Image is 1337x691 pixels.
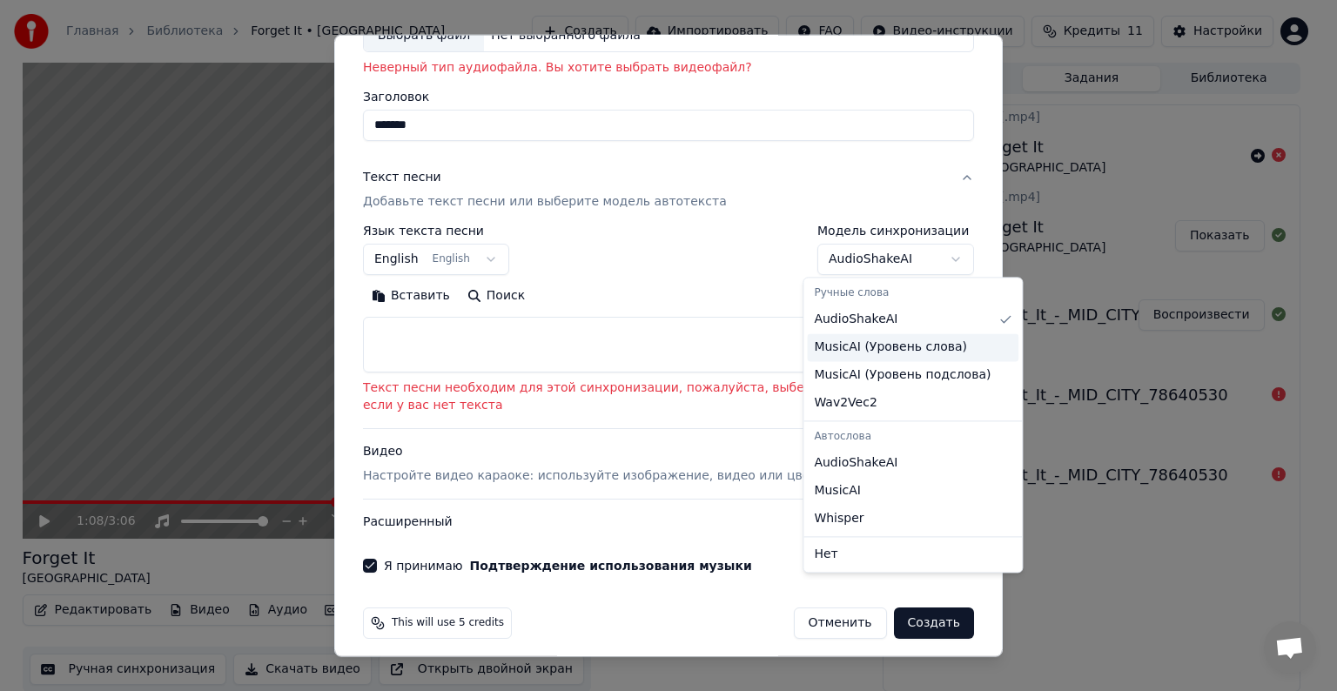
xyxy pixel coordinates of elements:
[814,454,897,472] span: AudioShakeAI
[814,366,991,384] span: MusicAI ( Уровень подслова )
[814,546,837,563] span: Нет
[807,281,1018,305] div: Ручные слова
[814,482,861,500] span: MusicAI
[814,394,877,412] span: Wav2Vec2
[814,311,897,328] span: AudioShakeAI
[807,425,1018,449] div: Автослова
[814,510,863,527] span: Whisper
[814,339,967,356] span: MusicAI ( Уровень слова )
